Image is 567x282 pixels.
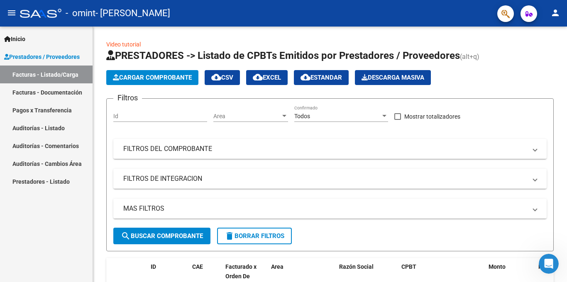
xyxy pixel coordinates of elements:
button: Borrar Filtros [217,228,292,244]
mat-expansion-panel-header: FILTROS DE INTEGRACION [113,169,547,189]
span: Monto [489,263,506,270]
mat-panel-title: MAS FILTROS [123,204,527,213]
span: (alt+q) [460,53,479,61]
span: CPBT [401,263,416,270]
span: - [PERSON_NAME] [95,4,170,22]
span: Mostrar totalizadores [404,112,460,122]
button: Descarga Masiva [355,70,431,85]
button: CSV [205,70,240,85]
button: EXCEL [246,70,288,85]
span: ID [151,263,156,270]
span: Area [213,113,281,120]
span: Estandar [301,74,342,81]
button: Estandar [294,70,349,85]
span: Cargar Comprobante [113,74,192,81]
span: Area [271,263,283,270]
span: - omint [66,4,95,22]
mat-icon: cloud_download [211,72,221,82]
span: Inicio [4,34,25,44]
mat-icon: cloud_download [253,72,263,82]
a: Video tutorial [106,41,141,48]
mat-panel-title: FILTROS DEL COMPROBANTE [123,144,527,153]
button: Buscar Comprobante [113,228,210,244]
mat-icon: menu [7,8,17,18]
mat-icon: cloud_download [301,72,310,82]
iframe: Intercom live chat [539,254,559,274]
span: PRESTADORES -> Listado de CPBTs Emitidos por Prestadores / Proveedores [106,50,460,61]
button: Cargar Comprobante [106,70,198,85]
mat-icon: person [550,8,560,18]
span: CAE [192,263,203,270]
mat-icon: delete [225,231,235,241]
span: Razón Social [339,263,374,270]
h3: Filtros [113,92,142,104]
span: Todos [294,113,310,119]
span: Prestadores / Proveedores [4,52,80,61]
mat-panel-title: FILTROS DE INTEGRACION [123,174,527,183]
span: Borrar Filtros [225,232,284,240]
mat-icon: search [121,231,131,241]
span: Facturado x Orden De [225,263,257,280]
mat-expansion-panel-header: FILTROS DEL COMPROBANTE [113,139,547,159]
span: CSV [211,74,233,81]
span: Descarga Masiva [362,74,424,81]
span: EXCEL [253,74,281,81]
span: Buscar Comprobante [121,232,203,240]
mat-expansion-panel-header: MAS FILTROS [113,199,547,219]
app-download-masive: Descarga masiva de comprobantes (adjuntos) [355,70,431,85]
